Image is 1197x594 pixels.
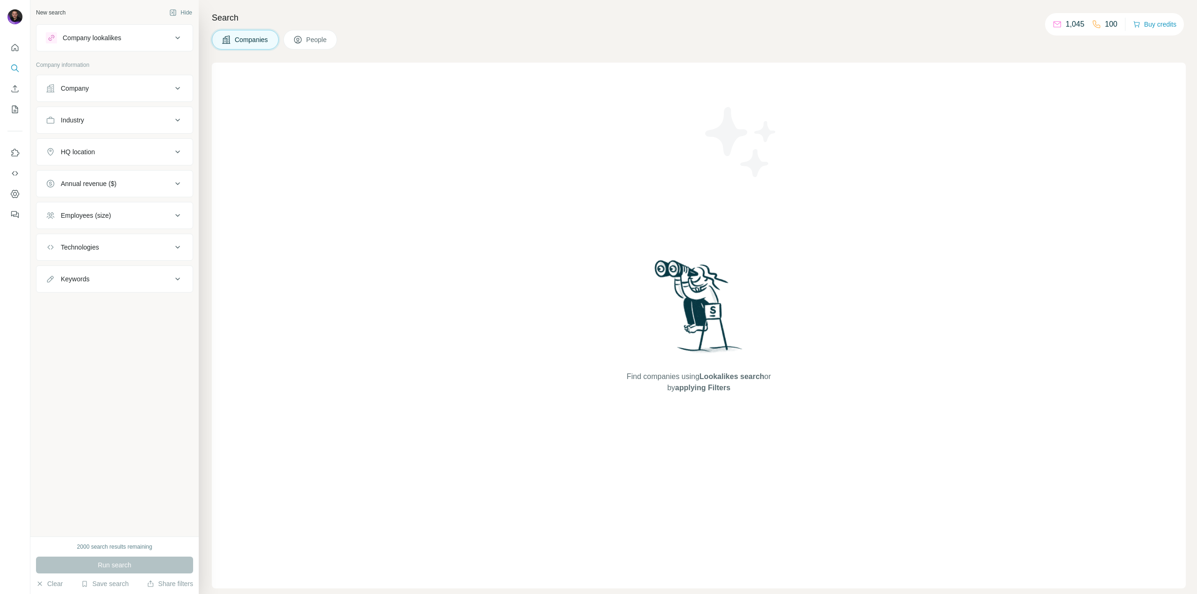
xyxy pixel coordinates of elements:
[675,384,730,392] span: applying Filters
[7,39,22,56] button: Quick start
[147,579,193,588] button: Share filters
[212,11,1186,24] h4: Search
[36,77,193,100] button: Company
[7,9,22,24] img: Avatar
[1133,18,1176,31] button: Buy credits
[1105,19,1118,30] p: 100
[1066,19,1084,30] p: 1,045
[7,165,22,182] button: Use Surfe API
[699,372,764,380] span: Lookalikes search
[7,186,22,202] button: Dashboard
[36,27,193,49] button: Company lookalikes
[63,33,121,43] div: Company lookalikes
[306,35,328,44] span: People
[36,204,193,227] button: Employees (size)
[7,144,22,161] button: Use Surfe on LinkedIn
[7,206,22,223] button: Feedback
[235,35,269,44] span: Companies
[7,60,22,77] button: Search
[61,179,116,188] div: Annual revenue ($)
[650,258,748,362] img: Surfe Illustration - Woman searching with binoculars
[81,579,129,588] button: Save search
[61,211,111,220] div: Employees (size)
[36,236,193,258] button: Technologies
[61,243,99,252] div: Technologies
[77,543,152,551] div: 2000 search results remaining
[36,172,193,195] button: Annual revenue ($)
[7,101,22,118] button: My lists
[61,84,89,93] div: Company
[61,274,89,284] div: Keywords
[699,100,783,184] img: Surfe Illustration - Stars
[163,6,199,20] button: Hide
[624,371,773,394] span: Find companies using or by
[61,115,84,125] div: Industry
[36,61,193,69] p: Company information
[7,80,22,97] button: Enrich CSV
[36,109,193,131] button: Industry
[61,147,95,157] div: HQ location
[36,579,63,588] button: Clear
[36,8,65,17] div: New search
[36,141,193,163] button: HQ location
[36,268,193,290] button: Keywords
